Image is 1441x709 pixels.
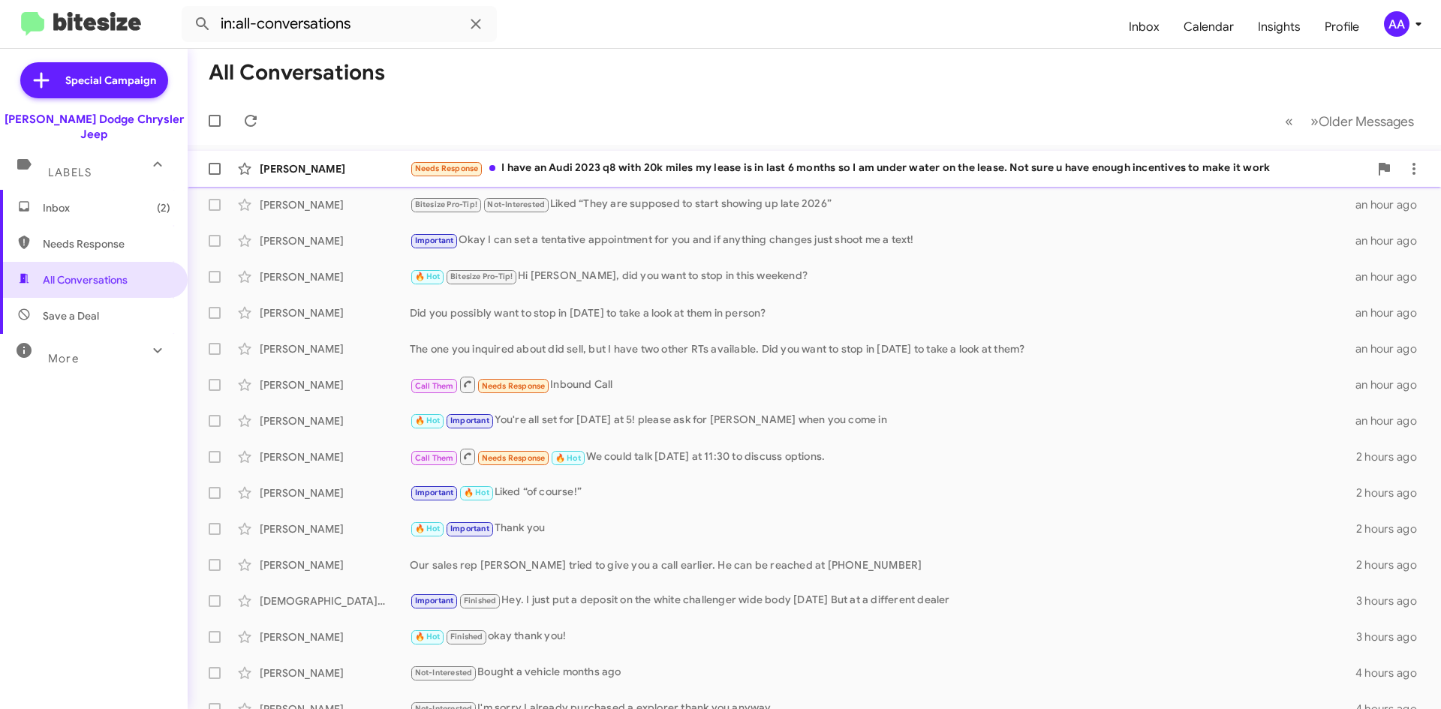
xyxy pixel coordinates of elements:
button: Next [1301,106,1423,137]
div: 4 hours ago [1355,665,1429,680]
span: « [1285,112,1293,131]
input: Search [182,6,497,42]
div: 2 hours ago [1356,557,1429,572]
div: Okay I can set a tentative appointment for you and if anything changes just shoot me a text! [410,232,1355,249]
span: Important [415,596,454,605]
span: 🔥 Hot [415,632,441,641]
div: [PERSON_NAME] [260,665,410,680]
div: You're all set for [DATE] at 5! please ask for [PERSON_NAME] when you come in [410,412,1355,429]
span: Needs Response [482,381,546,391]
span: Finished [450,632,483,641]
div: [PERSON_NAME] [260,305,410,320]
div: [PERSON_NAME] [260,449,410,464]
div: an hour ago [1355,269,1429,284]
div: 2 hours ago [1356,521,1429,536]
div: [PERSON_NAME] [260,341,410,356]
div: [PERSON_NAME] [260,269,410,284]
a: Inbox [1117,5,1172,49]
span: Not-Interested [415,668,473,677]
span: Call Them [415,381,454,391]
div: an hour ago [1355,197,1429,212]
div: [PERSON_NAME] [260,557,410,572]
div: an hour ago [1355,305,1429,320]
span: 🔥 Hot [555,453,581,463]
div: Hi [PERSON_NAME], did you want to stop in this weekend? [410,268,1355,285]
span: 🔥 Hot [415,524,441,533]
div: We could talk [DATE] at 11:30 to discuss options. [410,447,1356,466]
span: Important [415,236,454,245]
div: Our sales rep [PERSON_NAME] tried to give you a call earlier. He can be reached at [PHONE_NUMBER] [410,557,1356,572]
span: Bitesize Pro-Tip! [450,272,513,281]
span: All Conversations [43,272,128,287]
span: Important [415,488,454,497]
span: Important [450,416,489,425]
div: an hour ago [1355,413,1429,428]
span: 🔥 Hot [415,272,441,281]
span: Needs Response [482,453,546,463]
div: [PERSON_NAME] [260,233,410,248]
a: Insights [1246,5,1313,49]
span: » [1310,112,1319,131]
a: Calendar [1172,5,1246,49]
a: Special Campaign [20,62,168,98]
div: Liked “of course!” [410,484,1356,501]
span: More [48,352,79,365]
div: an hour ago [1355,233,1429,248]
span: Finished [464,596,497,605]
div: Thank you [410,520,1356,537]
div: 2 hours ago [1356,485,1429,500]
div: okay thank you! [410,628,1356,645]
div: 3 hours ago [1356,593,1429,608]
div: [PERSON_NAME] [260,629,410,644]
div: I have an Audi 2023 q8 with 20k miles my lease is in last 6 months so I am under water on the lea... [410,160,1369,177]
button: AA [1371,11,1424,37]
span: Important [450,524,489,533]
div: [PERSON_NAME] [260,377,410,392]
span: 🔥 Hot [415,416,441,425]
span: (2) [157,200,170,215]
div: an hour ago [1355,377,1429,392]
div: 2 hours ago [1356,449,1429,464]
span: 🔥 Hot [464,488,489,497]
a: Profile [1313,5,1371,49]
button: Previous [1276,106,1302,137]
div: Hey. I just put a deposit on the white challenger wide body [DATE] But at a different dealer [410,592,1356,609]
div: 3 hours ago [1356,629,1429,644]
span: Needs Response [43,236,170,251]
div: [PERSON_NAME] [260,197,410,212]
span: Labels [48,166,92,179]
div: [PERSON_NAME] [260,413,410,428]
span: Needs Response [415,164,479,173]
div: Liked “They are supposed to start showing up late 2026” [410,196,1355,213]
span: Call Them [415,453,454,463]
div: [PERSON_NAME] [260,485,410,500]
div: Did you possibly want to stop in [DATE] to take a look at them in person? [410,305,1355,320]
div: AA [1384,11,1409,37]
div: an hour ago [1355,341,1429,356]
span: Bitesize Pro-Tip! [415,200,477,209]
h1: All Conversations [209,61,385,85]
span: Special Campaign [65,73,156,88]
div: [DEMOGRAPHIC_DATA][PERSON_NAME] [260,593,410,608]
span: Save a Deal [43,308,99,323]
div: The one you inquired about did sell, but I have two other RTs available. Did you want to stop in ... [410,341,1355,356]
div: Inbound Call [410,375,1355,394]
div: [PERSON_NAME] [260,161,410,176]
span: Not-Interested [487,200,545,209]
nav: Page navigation example [1277,106,1423,137]
div: [PERSON_NAME] [260,521,410,536]
span: Older Messages [1319,113,1414,130]
span: Inbox [43,200,170,215]
div: Bought a vehicle months ago [410,664,1355,681]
